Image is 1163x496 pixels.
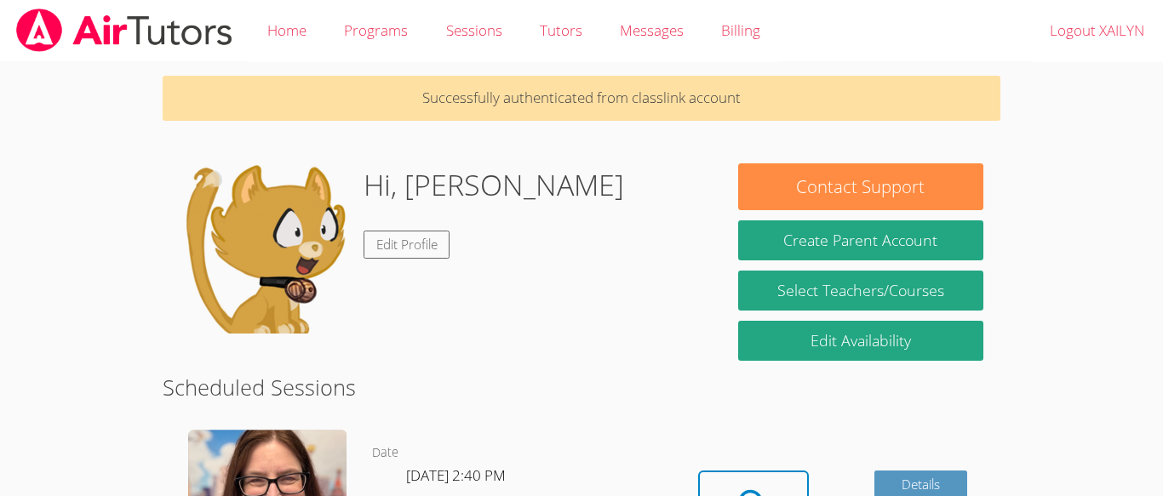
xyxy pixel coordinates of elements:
img: default.png [180,163,350,334]
a: Select Teachers/Courses [738,271,983,311]
dt: Date [372,442,398,464]
h1: Hi, [PERSON_NAME] [364,163,624,207]
button: Contact Support [738,163,983,210]
a: Edit Profile [364,231,450,259]
span: [DATE] 2:40 PM [406,465,506,485]
img: airtutors_banner-c4298cdbf04f3fff15de1276eac7730deb9818008684d7c2e4769d2f7ddbe033.png [14,9,234,52]
a: Edit Availability [738,321,983,361]
span: Messages [620,20,684,40]
button: Create Parent Account [738,220,983,260]
p: Successfully authenticated from classlink account [163,76,1000,121]
h2: Scheduled Sessions [163,371,1000,403]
